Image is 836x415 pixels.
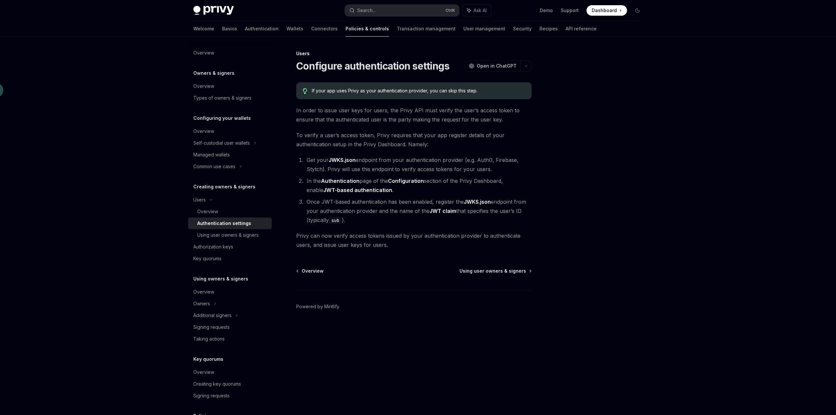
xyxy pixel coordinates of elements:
[388,178,424,184] strong: Configuration
[513,21,532,37] a: Security
[305,197,532,225] li: Once JWT-based authentication has been enabled, register the endpoint from your authentication pr...
[197,219,251,227] div: Authentication settings
[193,151,230,159] div: Managed wallets
[193,288,214,296] div: Overview
[188,286,272,298] a: Overview
[188,390,272,402] a: Signing requests
[193,21,214,37] a: Welcome
[297,268,324,274] a: Overview
[357,7,376,14] div: Search...
[286,21,303,37] a: Wallets
[188,241,272,253] a: Authorization keys
[188,206,272,217] a: Overview
[193,311,232,319] div: Additional signers
[429,208,456,214] strong: JWT claim
[193,82,214,90] div: Overview
[540,7,553,14] a: Demo
[188,80,272,92] a: Overview
[193,183,255,191] h5: Creating owners & signers
[188,217,272,229] a: Authentication settings
[296,60,449,72] h1: Configure authentication settings
[193,255,221,263] div: Key quorums
[296,131,532,149] span: To verify a user’s access token, Privy requires that your app register details of your authentica...
[193,139,250,147] div: Self-custodial user wallets
[193,49,214,57] div: Overview
[311,21,338,37] a: Connectors
[188,253,272,264] a: Key quorums
[188,333,272,345] a: Taking actions
[193,355,223,363] h5: Key quorums
[193,323,230,331] div: Signing requests
[193,163,235,170] div: Common use cases
[561,7,579,14] a: Support
[463,21,505,37] a: User management
[296,106,532,124] span: In order to issue user keys for users, the Privy API must verify the user’s access token to ensur...
[459,268,531,274] a: Using user owners & signers
[188,366,272,378] a: Overview
[632,5,643,16] button: Toggle dark mode
[329,217,342,224] code: sub
[193,196,206,204] div: Users
[188,229,272,241] a: Using user owners & signers
[193,275,248,283] h5: Using owners & signers
[197,208,218,215] div: Overview
[323,187,392,193] strong: JWT-based authentication
[245,21,279,37] a: Authentication
[193,380,241,388] div: Creating key quorums
[188,321,272,333] a: Signing requests
[459,268,526,274] span: Using user owners & signers
[465,60,521,72] button: Open in ChatGPT
[193,300,210,308] div: Owners
[193,94,251,102] div: Types of owners & signers
[445,8,455,13] span: Ctrl K
[329,157,356,163] strong: JWKS.json
[303,88,307,94] svg: Tip
[539,21,558,37] a: Recipes
[305,155,532,174] li: Get your endpoint from your authentication provider (e.g. Auth0, Firebase, Stytch). Privy will us...
[193,6,234,15] img: dark logo
[197,231,259,239] div: Using user owners & signers
[188,378,272,390] a: Creating key quorums
[305,176,532,195] li: In the page of the section of the Privy Dashboard, enable .
[193,127,214,135] div: Overview
[188,149,272,161] a: Managed wallets
[188,47,272,59] a: Overview
[193,392,230,400] div: Signing requests
[193,368,214,376] div: Overview
[397,21,456,37] a: Transaction management
[346,21,389,37] a: Policies & controls
[302,268,324,274] span: Overview
[312,88,525,94] div: If your app uses Privy as your authentication provider, you can skip this step.
[321,178,360,184] strong: Authentication
[193,335,225,343] div: Taking actions
[566,21,597,37] a: API reference
[193,69,234,77] h5: Owners & signers
[464,199,491,205] strong: JWKS.json
[188,92,272,104] a: Types of owners & signers
[477,63,517,69] span: Open in ChatGPT
[462,5,491,16] button: Ask AI
[587,5,627,16] a: Dashboard
[296,231,532,249] span: Privy can now verify access tokens issued by your authentication provider to authenticate users, ...
[592,7,617,14] span: Dashboard
[474,7,487,14] span: Ask AI
[296,303,339,310] a: Powered by Mintlify
[222,21,237,37] a: Basics
[193,243,233,251] div: Authorization keys
[345,5,459,16] button: Search...CtrlK
[188,125,272,137] a: Overview
[296,50,532,57] div: Users
[193,114,251,122] h5: Configuring your wallets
